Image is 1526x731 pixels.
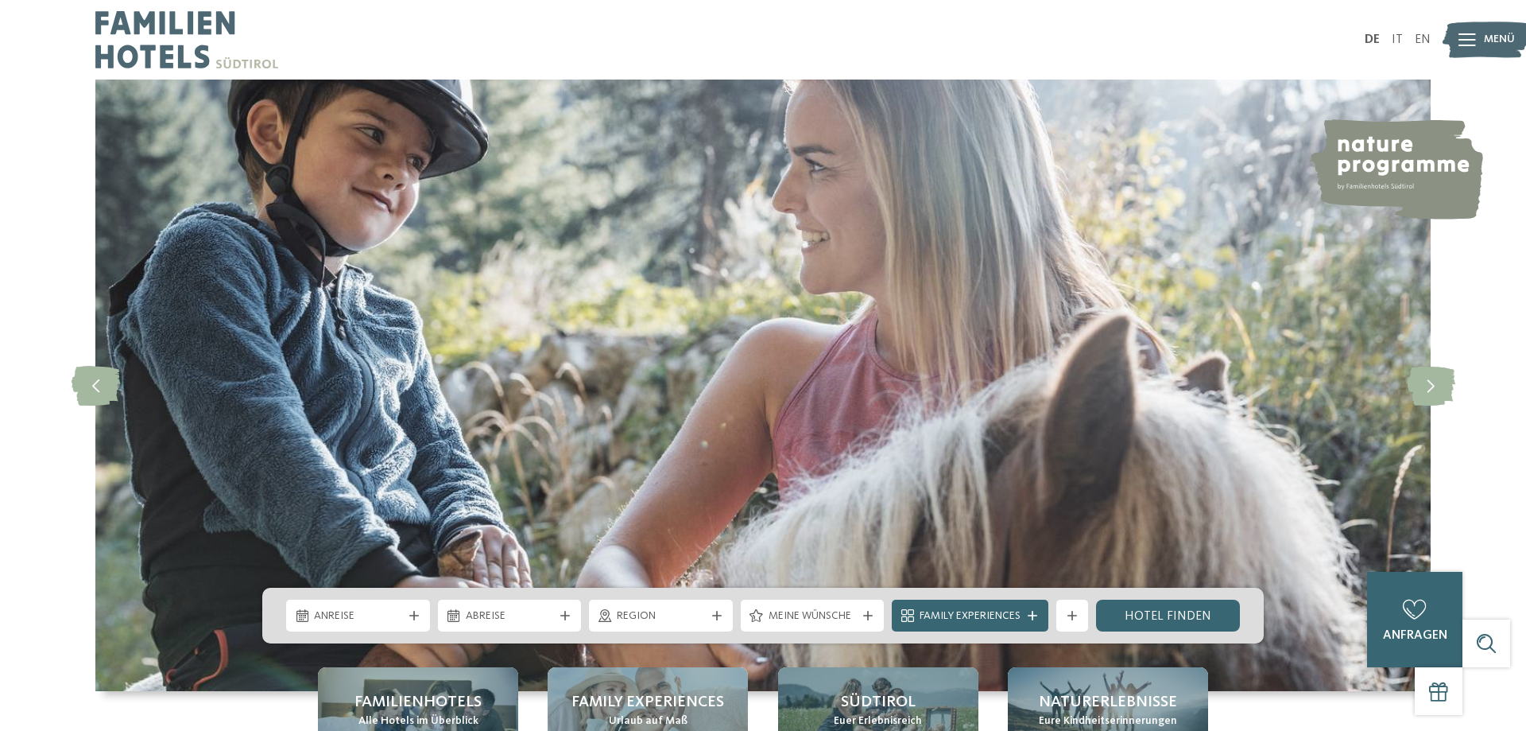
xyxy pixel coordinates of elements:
span: Familienhotels [354,691,482,714]
span: Family Experiences [571,691,724,714]
span: Südtirol [841,691,916,714]
img: nature programme by Familienhotels Südtirol [1308,119,1483,220]
span: Region [617,609,705,624]
img: Familienhotels Südtirol: The happy family places [95,80,1431,691]
a: EN [1415,33,1431,46]
span: Euer Erlebnisreich [834,714,922,729]
span: Family Experiences [920,609,1021,624]
a: DE [1365,33,1380,46]
a: Hotel finden [1096,600,1240,632]
span: anfragen [1383,629,1447,642]
span: Alle Hotels im Überblick [358,714,478,729]
span: Abreise [466,609,554,624]
span: Meine Wünsche [769,609,857,624]
span: Anreise [314,609,402,624]
span: Urlaub auf Maß [609,714,687,729]
a: anfragen [1367,572,1462,667]
span: Naturerlebnisse [1039,691,1177,714]
a: IT [1392,33,1403,46]
span: Eure Kindheitserinnerungen [1039,714,1177,729]
span: Menü [1484,32,1515,48]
